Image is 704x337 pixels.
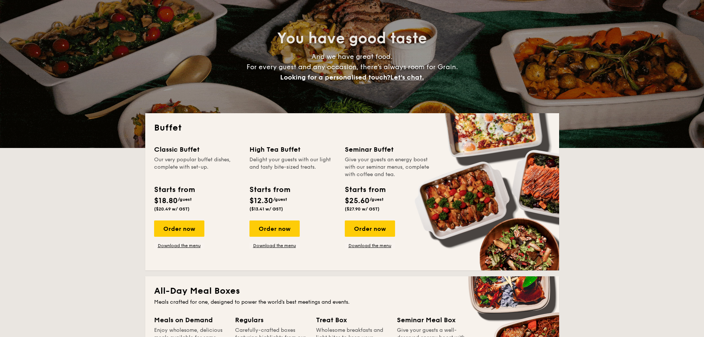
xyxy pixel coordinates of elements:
[345,206,380,212] span: ($27.90 w/ GST)
[154,196,178,205] span: $18.80
[249,144,336,155] div: High Tea Buffet
[397,315,469,325] div: Seminar Meal Box
[345,184,385,195] div: Starts from
[249,206,283,212] span: ($13.41 w/ GST)
[390,73,424,81] span: Let's chat.
[154,299,550,306] div: Meals crafted for one, designed to power the world's best meetings and events.
[249,243,300,249] a: Download the menu
[273,197,287,202] span: /guest
[154,220,204,237] div: Order now
[249,156,336,178] div: Delight your guests with our light and tasty bite-sized treats.
[154,243,204,249] a: Download the menu
[154,156,241,178] div: Our very popular buffet dishes, complete with set-up.
[345,243,395,249] a: Download the menu
[280,73,390,81] span: Looking for a personalised touch?
[249,220,300,237] div: Order now
[154,315,226,325] div: Meals on Demand
[345,144,431,155] div: Seminar Buffet
[345,220,395,237] div: Order now
[316,315,388,325] div: Treat Box
[154,285,550,297] h2: All-Day Meal Boxes
[345,156,431,178] div: Give your guests an energy boost with our seminar menus, complete with coffee and tea.
[370,197,384,202] span: /guest
[154,122,550,134] h2: Buffet
[154,144,241,155] div: Classic Buffet
[345,196,370,205] span: $25.60
[249,184,290,195] div: Starts from
[154,206,190,212] span: ($20.49 w/ GST)
[178,197,192,202] span: /guest
[246,53,458,81] span: And we have great food. For every guest and any occasion, there’s always room for Grain.
[235,315,307,325] div: Regulars
[154,184,194,195] div: Starts from
[277,30,427,47] span: You have good taste
[249,196,273,205] span: $12.30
